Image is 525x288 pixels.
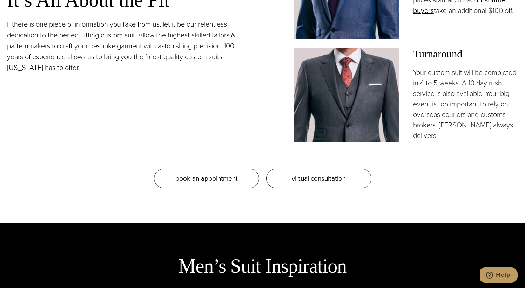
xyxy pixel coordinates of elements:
h2: Men’s Suit Inspiration [134,253,391,279]
a: book an appointment [154,169,259,188]
p: Your custom suit will be completed in 4 to 5 weeks. A 10 day rush service is also available. Your... [413,67,518,141]
iframe: Opens a widget where you can chat to one of our agents [480,267,518,285]
img: Client in vested charcoal bespoke suit with white shirt and red patterned tie. [294,48,399,143]
p: If there is one piece of information you take from us, let it be our relentless dedication to the... [7,19,249,73]
span: book an appointment [175,173,238,183]
span: virtual consultation [292,173,346,183]
h3: Turnaround [413,48,518,60]
a: virtual consultation [266,169,371,188]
